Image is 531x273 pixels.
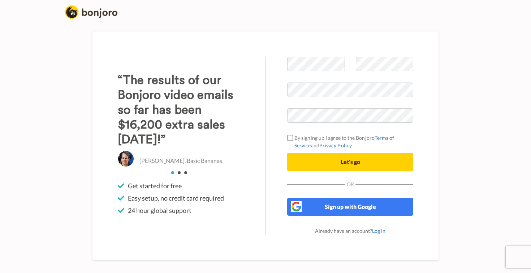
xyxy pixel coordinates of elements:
span: Or [345,182,355,187]
span: 24 hour global support [128,206,191,215]
input: By signing up I agree to the BonjoroTerms of ServiceandPrivacy Policy [287,135,293,141]
p: [PERSON_NAME], Basic Bananas [139,157,222,165]
h3: “The results of our Bonjoro video emails so far has been $16,200 extra sales [DATE]!” [118,73,244,147]
span: Easy setup, no credit card required [128,194,224,202]
button: Sign up with Google [287,198,413,216]
a: Log in [372,228,385,234]
span: Sign up with Google [325,203,376,210]
span: Already have an account? [315,228,385,234]
a: Terms of Service [294,135,394,148]
img: Christo Hall, Basic Bananas [118,151,134,167]
span: Get started for free [128,181,182,190]
label: By signing up I agree to the Bonjoro and [287,134,413,149]
span: Let's go [341,158,360,165]
img: logo_full.png [65,5,117,19]
button: Let's go [287,153,413,171]
a: Privacy Policy [319,142,352,148]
